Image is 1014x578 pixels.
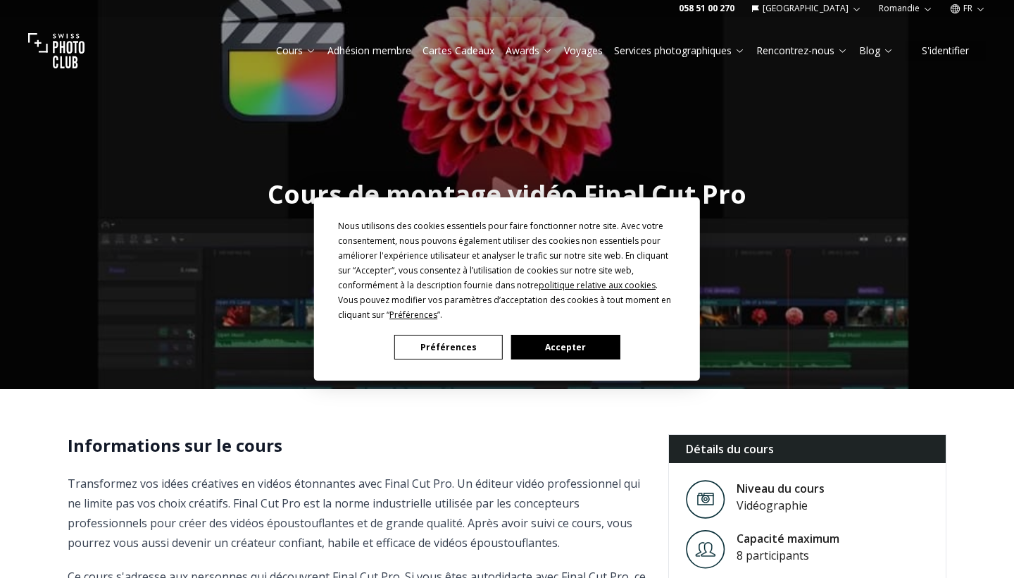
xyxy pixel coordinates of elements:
[389,309,437,321] span: Préférences
[511,335,620,359] button: Accepter
[539,279,656,291] span: politique relative aux cookies
[338,219,676,322] div: Nous utilisons des cookies essentiels pour faire fonctionner notre site. Avec votre consentement,...
[314,197,700,381] div: Cookie Consent Prompt
[394,335,503,359] button: Préférences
